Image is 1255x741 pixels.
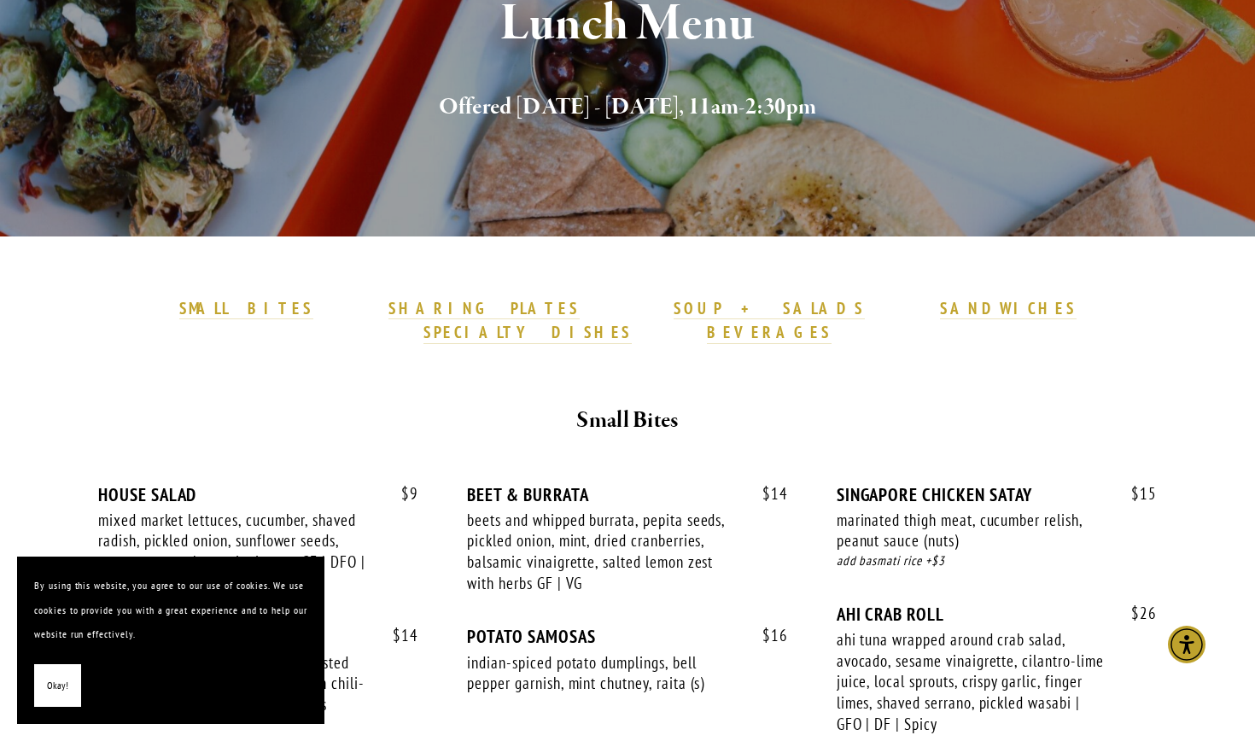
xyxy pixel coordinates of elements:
[98,510,370,594] div: mixed market lettuces, cucumber, shaved radish, pickled onion, sunflower seeds, parmesan, cranber...
[34,574,307,647] p: By using this website, you agree to our use of cookies. We use cookies to provide you with a grea...
[47,674,68,698] span: Okay!
[576,406,678,435] strong: Small Bites
[423,322,632,342] strong: SPECIALTY DISHES
[1131,603,1140,623] span: $
[940,298,1077,318] strong: SANDWICHES
[1114,604,1157,623] span: 26
[707,322,832,344] a: BEVERAGES
[762,625,771,645] span: $
[388,298,580,320] a: SHARING PLATES
[467,510,738,594] div: beets and whipped burrata, pepita seeds, pickled onion, mint, dried cranberries, balsamic vinaigr...
[34,664,81,708] button: Okay!
[745,626,788,645] span: 16
[179,298,313,318] strong: SMALL BITES
[130,90,1125,125] h2: Offered [DATE] - [DATE], 11am-2:30pm
[745,484,788,504] span: 14
[401,483,410,504] span: $
[707,322,832,342] strong: BEVERAGES
[384,484,418,504] span: 9
[388,298,580,318] strong: SHARING PLATES
[837,510,1108,551] div: marinated thigh meat, cucumber relish, peanut sauce (nuts)
[1168,626,1205,663] div: Accessibility Menu
[1131,483,1140,504] span: $
[940,298,1077,320] a: SANDWICHES
[1114,484,1157,504] span: 15
[837,629,1108,735] div: ahi tuna wrapped around crab salad, avocado, sesame vinaigrette, cilantro-lime juice, local sprou...
[837,484,1157,505] div: SINGAPORE CHICKEN SATAY
[467,652,738,694] div: indian-spiced potato dumplings, bell pepper garnish, mint chutney, raita (s)
[467,484,787,505] div: BEET & BURRATA
[393,625,401,645] span: $
[762,483,771,504] span: $
[98,484,418,505] div: HOUSE SALAD
[376,626,418,645] span: 14
[179,298,313,320] a: SMALL BITES
[837,551,1157,571] div: add basmati rice +$3
[674,298,865,318] strong: SOUP + SALADS
[467,626,787,647] div: POTATO SAMOSAS
[837,604,1157,625] div: AHI CRAB ROLL
[423,322,632,344] a: SPECIALTY DISHES
[674,298,865,320] a: SOUP + SALADS
[17,557,324,724] section: Cookie banner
